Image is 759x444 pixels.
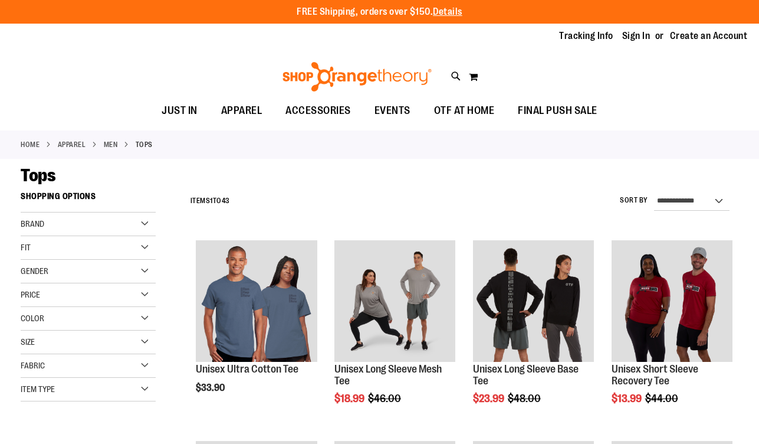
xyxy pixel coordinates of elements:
[508,393,543,404] span: $48.00
[21,266,48,276] span: Gender
[21,384,55,394] span: Item Type
[612,363,698,387] a: Unisex Short Sleeve Recovery Tee
[221,97,262,124] span: APPAREL
[196,240,317,363] a: Unisex Ultra Cotton Tee
[334,363,442,387] a: Unisex Long Sleeve Mesh Tee
[196,240,317,361] img: Unisex Ultra Cotton Tee
[328,234,461,435] div: product
[334,240,455,361] img: Unisex Long Sleeve Mesh Tee primary image
[434,97,495,124] span: OTF AT HOME
[104,139,118,150] a: MEN
[21,361,45,370] span: Fabric
[374,97,410,124] span: EVENTS
[334,393,366,404] span: $18.99
[222,197,230,205] span: 43
[612,240,732,361] img: Product image for Unisex SS Recovery Tee
[21,165,55,185] span: Tops
[473,240,594,363] a: Product image for Unisex Long Sleeve Base Tee
[670,30,748,43] a: Create an Account
[473,393,506,404] span: $23.99
[21,219,44,228] span: Brand
[196,383,226,393] span: $33.90
[368,393,403,404] span: $46.00
[433,6,462,17] a: Details
[606,234,738,435] div: product
[473,240,594,361] img: Product image for Unisex Long Sleeve Base Tee
[334,240,455,363] a: Unisex Long Sleeve Mesh Tee primary image
[281,62,433,92] img: Shop Orangetheory
[645,393,680,404] span: $44.00
[612,240,732,363] a: Product image for Unisex SS Recovery Tee
[467,234,600,435] div: product
[559,30,613,43] a: Tracking Info
[21,139,40,150] a: Home
[21,337,35,347] span: Size
[21,186,156,213] strong: Shopping Options
[136,139,153,150] strong: Tops
[620,195,648,205] label: Sort By
[196,363,298,375] a: Unisex Ultra Cotton Tee
[210,197,213,205] span: 1
[21,314,44,323] span: Color
[190,192,230,210] h2: Items to
[285,97,351,124] span: ACCESSORIES
[190,234,323,423] div: product
[297,5,462,19] p: FREE Shipping, orders over $150.
[162,97,198,124] span: JUST IN
[518,97,597,124] span: FINAL PUSH SALE
[473,363,579,387] a: Unisex Long Sleeve Base Tee
[21,243,31,252] span: Fit
[622,30,650,43] a: Sign In
[21,290,40,299] span: Price
[58,139,86,150] a: APPAREL
[612,393,643,404] span: $13.99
